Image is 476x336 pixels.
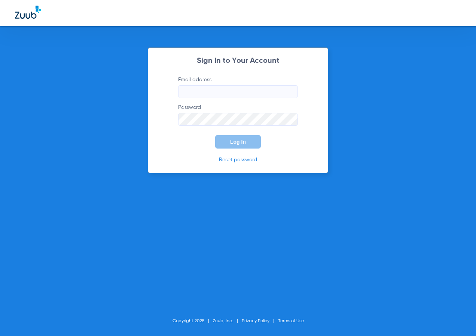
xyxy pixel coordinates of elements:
input: Email address [178,85,298,98]
li: Zuub, Inc. [213,317,242,325]
label: Password [178,104,298,126]
h2: Sign In to Your Account [167,57,309,65]
a: Terms of Use [278,319,304,323]
input: Password [178,113,298,126]
span: Log In [230,139,246,145]
iframe: Chat Widget [439,300,476,336]
img: Zuub Logo [15,6,41,19]
a: Reset password [219,157,257,162]
label: Email address [178,76,298,98]
li: Copyright 2025 [173,317,213,325]
a: Privacy Policy [242,319,269,323]
button: Log In [215,135,261,149]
